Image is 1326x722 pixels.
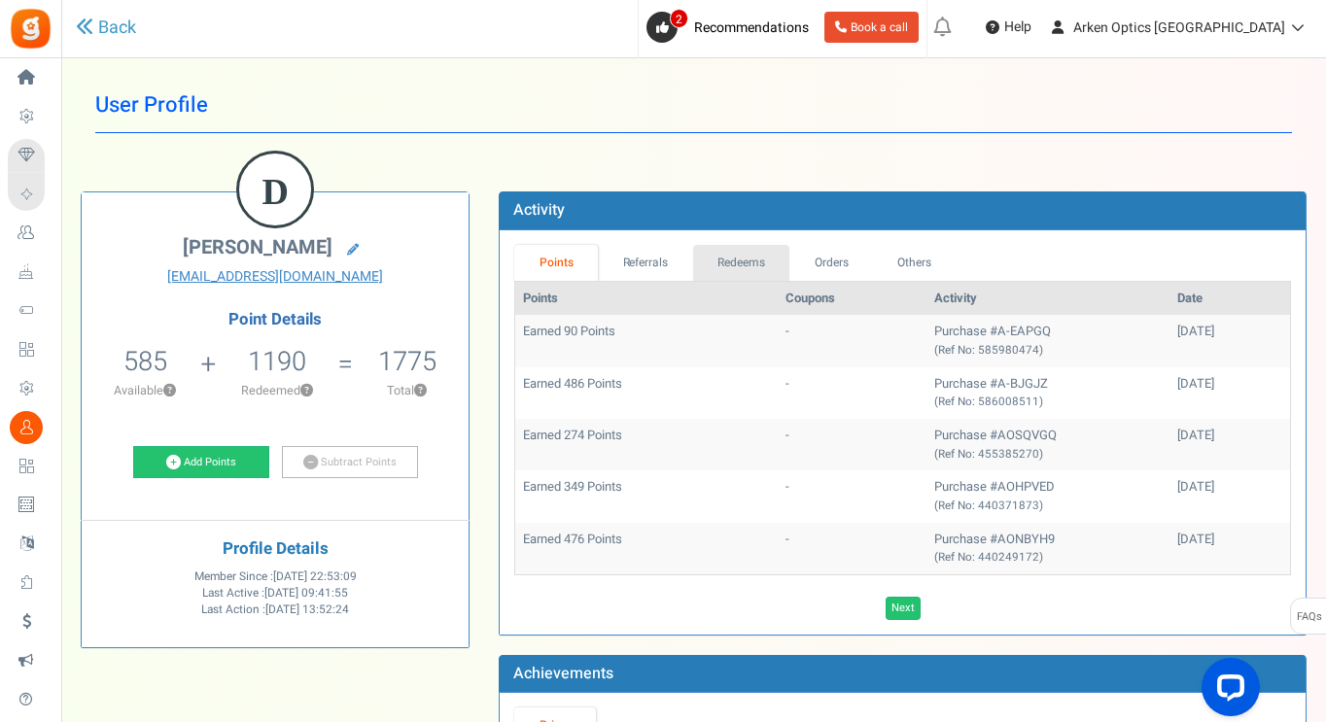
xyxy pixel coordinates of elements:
[778,315,926,366] td: -
[248,347,306,376] h5: 1190
[670,9,688,28] span: 2
[886,597,921,620] a: Next
[1177,478,1282,497] div: [DATE]
[202,585,348,602] span: Last Active :
[934,394,1043,410] small: (Ref No: 586008511)
[1177,375,1282,394] div: [DATE]
[414,385,427,397] button: ?
[778,419,926,470] td: -
[694,17,809,38] span: Recommendations
[356,382,460,399] p: Total
[201,602,349,618] span: Last Action :
[96,540,454,559] h4: Profile Details
[82,311,469,328] h4: Point Details
[96,267,454,287] a: [EMAIL_ADDRESS][DOMAIN_NAME]
[934,498,1043,514] small: (Ref No: 440371873)
[515,523,778,574] td: Earned 476 Points
[934,549,1043,566] small: (Ref No: 440249172)
[778,367,926,419] td: -
[378,347,436,376] h5: 1775
[1177,323,1282,341] div: [DATE]
[926,315,1169,366] td: Purchase #A-EAPGQ
[513,662,613,685] b: Achievements
[926,523,1169,574] td: Purchase #AONBYH9
[1177,531,1282,549] div: [DATE]
[789,245,873,281] a: Orders
[183,233,332,261] span: [PERSON_NAME]
[515,419,778,470] td: Earned 274 Points
[265,602,349,618] span: [DATE] 13:52:24
[1177,427,1282,445] div: [DATE]
[273,568,357,585] span: [DATE] 22:53:09
[239,154,311,229] figcaption: D
[934,446,1043,463] small: (Ref No: 455385270)
[513,198,565,222] b: Activity
[824,12,919,43] a: Book a call
[515,282,778,316] th: Points
[926,470,1169,522] td: Purchase #AOHPVED
[282,446,418,479] a: Subtract Points
[778,470,926,522] td: -
[1169,282,1290,316] th: Date
[123,342,167,381] span: 585
[646,12,817,43] a: 2 Recommendations
[978,12,1039,43] a: Help
[778,523,926,574] td: -
[999,17,1031,37] span: Help
[515,315,778,366] td: Earned 90 Points
[934,342,1043,359] small: (Ref No: 585980474)
[515,367,778,419] td: Earned 486 Points
[219,382,336,399] p: Redeemed
[1073,17,1285,38] span: Arken Optics [GEOGRAPHIC_DATA]
[163,385,176,397] button: ?
[95,78,1292,133] h1: User Profile
[693,245,790,281] a: Redeems
[926,282,1169,316] th: Activity
[194,568,357,585] span: Member Since :
[598,245,693,281] a: Referrals
[515,470,778,522] td: Earned 349 Points
[91,382,199,399] p: Available
[926,419,1169,470] td: Purchase #AOSQVGQ
[926,367,1169,419] td: Purchase #A-BJGJZ
[1296,599,1322,636] span: FAQs
[133,446,269,479] a: Add Points
[778,282,926,316] th: Coupons
[873,245,957,281] a: Others
[300,385,313,397] button: ?
[514,245,598,281] a: Points
[264,585,348,602] span: [DATE] 09:41:55
[9,7,52,51] img: Gratisfaction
